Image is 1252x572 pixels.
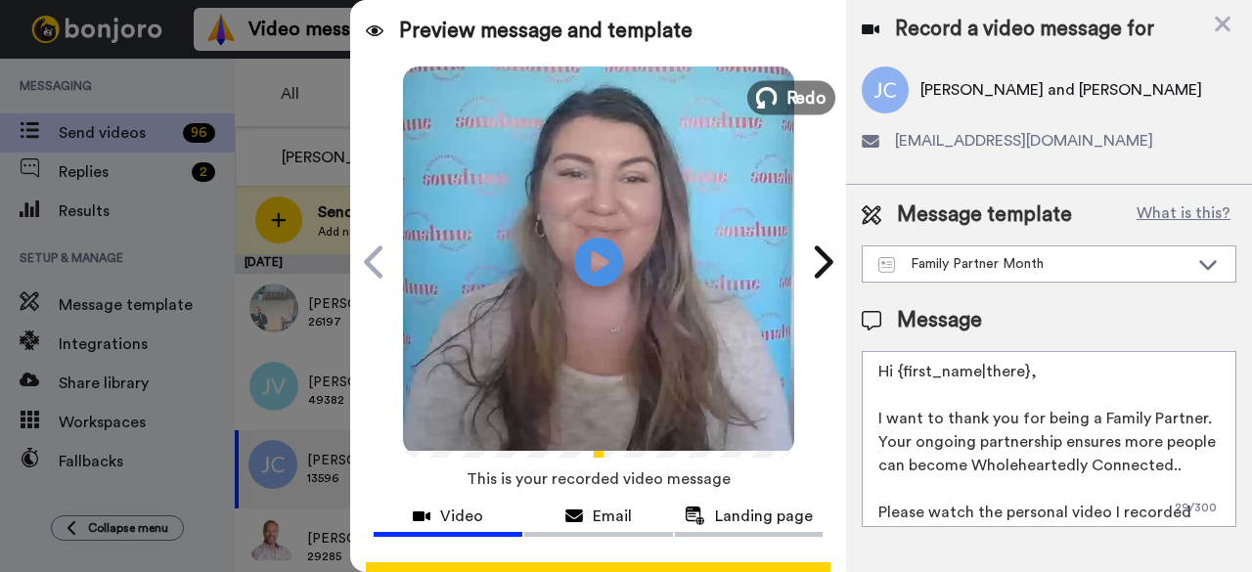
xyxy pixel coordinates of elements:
[895,129,1153,153] span: [EMAIL_ADDRESS][DOMAIN_NAME]
[467,458,731,501] span: This is your recorded video message
[440,505,483,528] span: Video
[593,505,632,528] span: Email
[897,306,982,335] span: Message
[862,351,1236,527] textarea: Hi {first_name|there}, I want to thank you for being a Family Partner. Your ongoing partnership e...
[715,505,813,528] span: Landing page
[878,254,1188,274] div: Family Partner Month
[1131,200,1236,230] button: What is this?
[878,257,895,273] img: Message-temps.svg
[897,200,1072,230] span: Message template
